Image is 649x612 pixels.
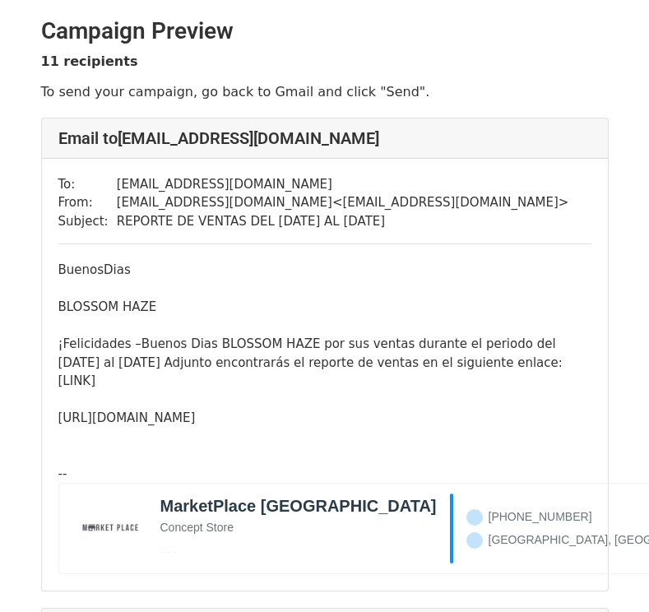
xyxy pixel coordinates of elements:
[117,212,569,231] td: REPORTE DE VENTAS DEL [DATE] AL [DATE]
[117,193,569,212] td: [EMAIL_ADDRESS][DOMAIN_NAME] < [EMAIL_ADDRESS][DOMAIN_NAME] >
[41,17,609,45] h2: Campaign Preview
[58,466,67,481] span: --
[58,409,591,428] div: [URL][DOMAIN_NAME]
[117,175,569,194] td: [EMAIL_ADDRESS][DOMAIN_NAME]
[58,261,591,280] div: Buenos
[160,496,437,516] b: MarketPlace [GEOGRAPHIC_DATA]
[58,335,591,391] div: ¡Felicidades –Buenos Dias BLOSSOM HAZE por sus ventas durante el periodo del [DATE] al [DATE] Adj...
[58,193,117,212] td: From:
[41,53,138,69] strong: 11 recipients
[58,128,591,148] h4: Email to [EMAIL_ADDRESS][DOMAIN_NAME]
[58,298,591,317] div: BLOSSOM HAZE
[74,494,144,563] img: marketplacenicaragua
[160,521,234,534] span: Concept Store
[41,83,609,100] p: To send your campaign, go back to Gmail and click "Send".
[104,262,131,277] span: Dias
[58,212,117,231] td: Subject:
[58,175,117,194] td: To:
